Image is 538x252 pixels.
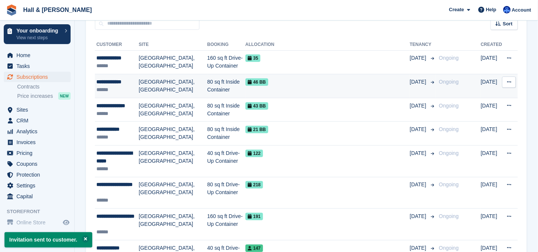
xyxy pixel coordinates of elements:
[139,177,207,209] td: [GEOGRAPHIC_DATA], [GEOGRAPHIC_DATA]
[481,98,502,122] td: [DATE]
[4,50,71,60] a: menu
[4,232,92,248] p: Invitation sent to customer.
[410,125,428,133] span: [DATE]
[4,126,71,137] a: menu
[17,93,53,100] span: Price increases
[58,92,71,100] div: NEW
[245,181,263,189] span: 218
[481,177,502,209] td: [DATE]
[439,79,459,85] span: Ongoing
[245,78,268,86] span: 46 BB
[512,6,531,14] span: Account
[207,39,245,51] th: Booking
[410,149,428,157] span: [DATE]
[139,209,207,240] td: [GEOGRAPHIC_DATA], [GEOGRAPHIC_DATA]
[410,54,428,62] span: [DATE]
[481,74,502,98] td: [DATE]
[503,6,511,13] img: Claire Banham
[439,213,459,219] span: Ongoing
[481,122,502,146] td: [DATE]
[439,126,459,132] span: Ongoing
[503,20,513,28] span: Sort
[207,122,245,146] td: 80 sq ft Inside Container
[410,181,428,189] span: [DATE]
[4,72,71,82] a: menu
[439,181,459,187] span: Ongoing
[16,72,61,82] span: Subscriptions
[4,148,71,158] a: menu
[410,244,428,252] span: [DATE]
[481,39,502,51] th: Created
[62,218,71,227] a: Preview store
[207,98,245,122] td: 80 sq ft Inside Container
[17,83,71,90] a: Contracts
[16,105,61,115] span: Sites
[20,4,95,16] a: Hall & [PERSON_NAME]
[4,217,71,228] a: menu
[16,126,61,137] span: Analytics
[16,34,61,41] p: View next steps
[486,6,497,13] span: Help
[245,39,410,51] th: Allocation
[4,159,71,169] a: menu
[16,159,61,169] span: Coupons
[481,50,502,74] td: [DATE]
[16,148,61,158] span: Pricing
[4,180,71,191] a: menu
[4,191,71,202] a: menu
[16,61,61,71] span: Tasks
[16,115,61,126] span: CRM
[4,61,71,71] a: menu
[139,39,207,51] th: Site
[439,150,459,156] span: Ongoing
[207,177,245,209] td: 80 sq ft Drive-Up Container
[207,74,245,98] td: 80 sq ft Inside Container
[410,212,428,220] span: [DATE]
[4,24,71,44] a: Your onboarding View next steps
[4,115,71,126] a: menu
[16,169,61,180] span: Protection
[139,74,207,98] td: [GEOGRAPHIC_DATA], [GEOGRAPHIC_DATA]
[207,146,245,177] td: 40 sq ft Drive-Up Container
[481,146,502,177] td: [DATE]
[139,146,207,177] td: [GEOGRAPHIC_DATA], [GEOGRAPHIC_DATA]
[207,50,245,74] td: 160 sq ft Drive-Up Container
[439,55,459,61] span: Ongoing
[410,39,436,51] th: Tenancy
[245,213,263,220] span: 191
[4,169,71,180] a: menu
[139,50,207,74] td: [GEOGRAPHIC_DATA], [GEOGRAPHIC_DATA]
[449,6,464,13] span: Create
[245,126,268,133] span: 21 BB
[245,150,263,157] span: 122
[139,98,207,122] td: [GEOGRAPHIC_DATA], [GEOGRAPHIC_DATA]
[439,103,459,109] span: Ongoing
[16,137,61,147] span: Invoices
[4,137,71,147] a: menu
[139,122,207,146] td: [GEOGRAPHIC_DATA], [GEOGRAPHIC_DATA]
[439,245,459,251] span: Ongoing
[16,217,61,228] span: Online Store
[207,209,245,240] td: 160 sq ft Drive-Up Container
[16,50,61,60] span: Home
[16,180,61,191] span: Settings
[410,78,428,86] span: [DATE]
[17,92,71,100] a: Price increases NEW
[245,245,263,252] span: 147
[245,102,268,110] span: 43 BB
[16,28,61,33] p: Your onboarding
[481,209,502,240] td: [DATE]
[410,102,428,110] span: [DATE]
[95,39,139,51] th: Customer
[245,55,260,62] span: 35
[6,4,17,16] img: stora-icon-8386f47178a22dfd0bd8f6a31ec36ba5ce8667c1dd55bd0f319d3a0aa187defe.svg
[4,105,71,115] a: menu
[16,191,61,202] span: Capital
[7,208,74,215] span: Storefront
